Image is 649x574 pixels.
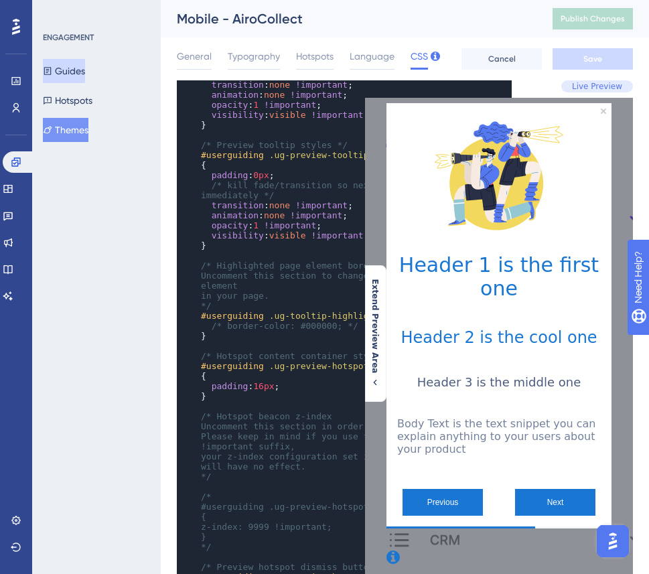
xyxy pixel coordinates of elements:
span: 1 [253,220,259,230]
span: Publish Changes [561,13,625,24]
span: #userguiding [201,361,264,371]
span: 0px [253,170,269,180]
span: /* kill fade/transition so next step appears immediately */ [201,180,447,200]
span: transition [212,80,264,90]
span: in your page. [201,291,269,301]
span: .ug-preview-tooltip [269,150,369,160]
span: { [201,512,206,522]
span: } [201,240,206,250]
span: : ; [201,110,369,120]
span: : ; [201,200,353,210]
p: Body Text is the text snippet you can explain anything to your users about your product [32,319,236,358]
span: Cancel [488,54,516,64]
h3: Header 3 is the middle one [32,277,236,291]
button: Themes [43,118,88,142]
span: none [264,90,285,100]
button: Publish Changes [553,8,633,29]
button: Next [150,391,230,418]
button: Guides [43,59,85,83]
span: !important [311,230,363,240]
span: /* Preview hotspot dismiss button styles */ [201,562,427,572]
span: #userguiding [201,311,264,321]
div: Mobile - AiroCollect [177,9,519,28]
button: Cancel [461,48,542,70]
span: Uncomment this section to change highlighted element [201,271,437,291]
span: /* Hotspot beacon z-index [201,411,332,421]
span: : ; [201,230,369,240]
span: visibility [212,230,264,240]
span: transition [212,200,264,210]
span: } [201,120,206,130]
span: opacity [212,220,248,230]
span: !important [264,100,316,110]
span: Uncomment this section in order to use this rule. [201,421,458,431]
span: Typography [228,48,280,64]
div: ENGAGEMENT [43,32,94,43]
span: none [269,80,290,90]
span: } [201,532,206,542]
span: /* border-color: #000000; */ [212,321,358,331]
span: !important [295,200,348,210]
span: 1 [253,100,259,110]
button: Save [553,48,633,70]
span: none [264,210,285,220]
span: .ug-tooltip-highlighted-element [269,311,432,321]
h1: Header 1 is the first one [32,155,236,202]
span: Live Preview [572,81,622,92]
button: Previous [38,391,118,418]
span: none [269,200,290,210]
span: /* Highlighted page element border color [201,261,411,271]
span: !important [264,220,316,230]
span: padding [212,381,248,391]
span: #userguiding [201,150,264,160]
img: Modal Media [67,11,201,145]
span: { [201,371,206,381]
span: visibility [212,110,264,120]
h2: Header 2 is the cool one [32,230,236,249]
span: #userguiding .ug-preview-hotspot-beacon [201,502,405,512]
span: /* Preview tooltip styles */ [201,140,348,150]
span: : ; [201,170,275,180]
span: !important [311,110,363,120]
span: .ug-preview-hotspot-container [269,361,421,371]
span: CSS [411,48,428,64]
div: Close Preview [236,11,241,16]
span: : ; [201,90,348,100]
span: : ; [201,381,280,391]
span: : ; [201,210,348,220]
button: Extend Preview Area [364,279,386,388]
span: !important [290,210,342,220]
span: } [201,331,206,341]
span: : ; [201,100,321,110]
span: Extend Preview Area [370,279,380,374]
span: !important [290,90,342,100]
span: /* Hotspot content container styles */ [201,351,400,361]
span: !important [295,80,348,90]
span: Language [350,48,394,64]
iframe: UserGuiding AI Assistant Launcher [593,521,633,561]
span: opacity [212,100,248,110]
span: 16px [253,381,274,391]
span: animation [212,90,259,100]
span: : ; [201,80,353,90]
span: Please keep in mind if you use this rule with !important suffix, [201,431,442,451]
span: Hotspots [296,48,334,64]
span: Save [583,54,602,64]
span: visible [269,110,306,120]
span: { [201,311,437,321]
span: : ; [201,220,321,230]
span: { [201,160,206,170]
span: z-index: 9999 !important; [201,522,332,532]
span: animation [212,210,259,220]
span: } [201,391,206,401]
span: visible [269,230,306,240]
span: Need Help? [31,3,84,19]
span: your z-index configuration set in the extension will have no effect. [201,451,453,472]
button: Hotspots [43,88,92,113]
span: padding [212,170,248,180]
span: General [177,48,212,64]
